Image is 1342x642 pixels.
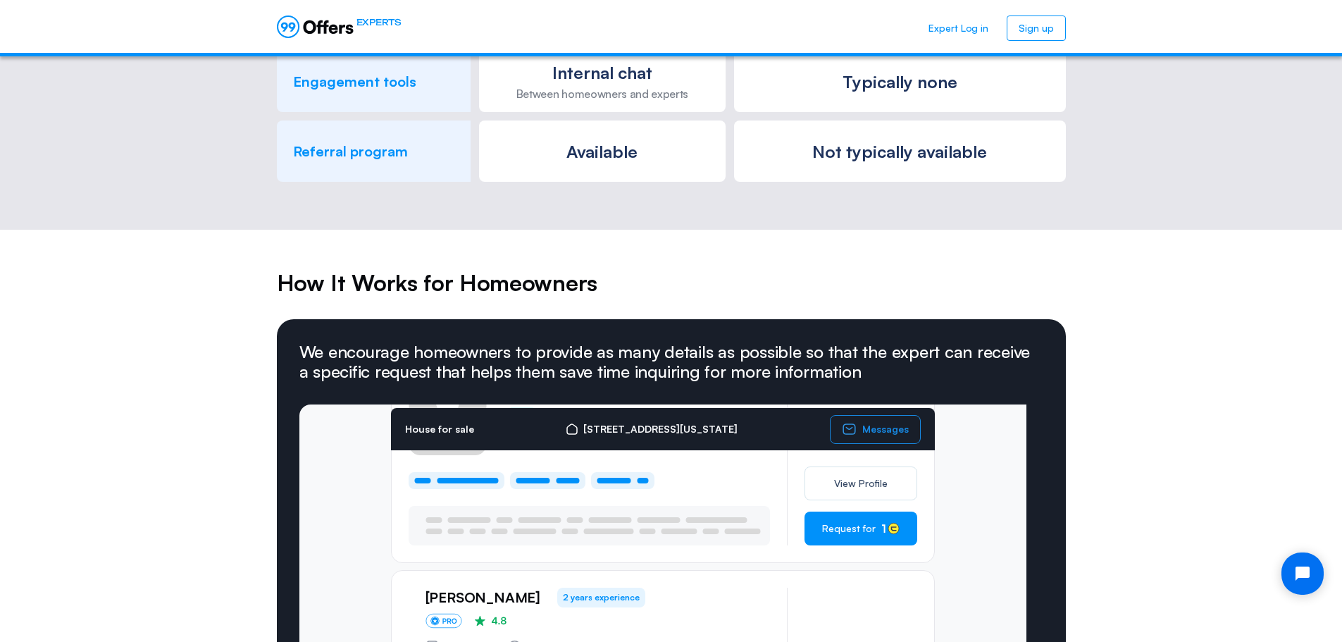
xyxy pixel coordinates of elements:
[496,85,709,104] small: Between homeowners and experts
[479,121,726,182] td: Available
[299,342,1043,405] h3: We encourage homeowners to provide as many details as possible so that the expert can receive a s...
[405,421,474,437] p: House for sale
[842,421,909,437] span: Messages
[277,121,471,182] td: Referral program
[479,51,726,112] td: Internal chat
[277,16,402,38] a: EXPERTS
[805,475,917,492] span: View Profile
[635,588,723,607] span: 2 years experience
[1269,541,1336,607] iframe: Tidio Chat
[917,16,1000,41] a: Expert Log in
[566,421,738,437] span: [STREET_ADDRESS][US_STATE]
[356,16,402,29] span: EXPERTS
[734,121,1065,182] td: Not typically available
[277,51,471,112] td: Engagement tools
[277,269,1066,319] h2: How It Works for Homeowners
[504,591,619,605] h2: [PERSON_NAME]
[822,520,876,537] span: Request for
[1007,16,1065,41] a: Sign up
[734,51,1065,112] td: Typically none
